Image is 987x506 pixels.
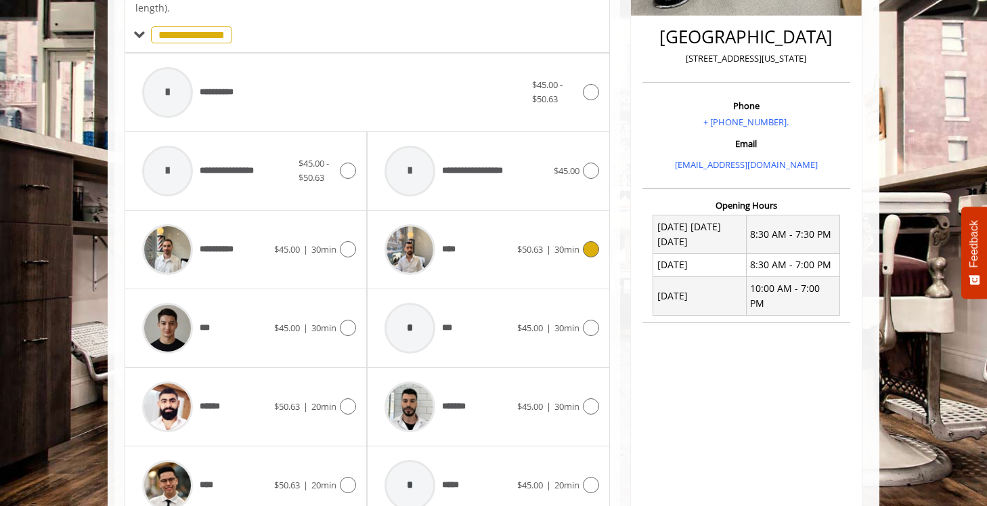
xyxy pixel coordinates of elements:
[646,51,847,66] p: [STREET_ADDRESS][US_STATE]
[274,243,300,255] span: $45.00
[961,207,987,299] button: Feedback - Show survey
[646,139,847,148] h3: Email
[653,215,747,254] td: [DATE] [DATE] [DATE]
[517,322,543,334] span: $45.00
[642,201,850,210] h3: Opening Hours
[274,400,300,413] span: $50.63
[554,322,579,334] span: 30min
[517,243,543,255] span: $50.63
[703,116,789,128] a: + [PHONE_NUMBER].
[968,220,980,268] span: Feedback
[646,27,847,47] h2: [GEOGRAPHIC_DATA]
[532,79,563,105] span: $45.00 - $50.63
[303,400,308,413] span: |
[554,479,579,491] span: 20min
[303,243,308,255] span: |
[311,322,336,334] span: 30min
[554,400,579,413] span: 30min
[546,400,551,413] span: |
[746,253,839,276] td: 8:30 AM - 7:00 PM
[311,243,336,255] span: 30min
[311,400,336,413] span: 20min
[554,243,579,255] span: 30min
[653,253,747,276] td: [DATE]
[299,157,329,184] span: $45.00 - $50.63
[546,479,551,491] span: |
[311,479,336,491] span: 20min
[554,165,579,177] span: $45.00
[746,215,839,254] td: 8:30 AM - 7:30 PM
[646,101,847,110] h3: Phone
[303,322,308,334] span: |
[746,277,839,316] td: 10:00 AM - 7:00 PM
[517,479,543,491] span: $45.00
[274,479,300,491] span: $50.63
[517,400,543,413] span: $45.00
[546,322,551,334] span: |
[303,479,308,491] span: |
[653,277,747,316] td: [DATE]
[274,322,300,334] span: $45.00
[675,159,818,171] a: [EMAIL_ADDRESS][DOMAIN_NAME]
[546,243,551,255] span: |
